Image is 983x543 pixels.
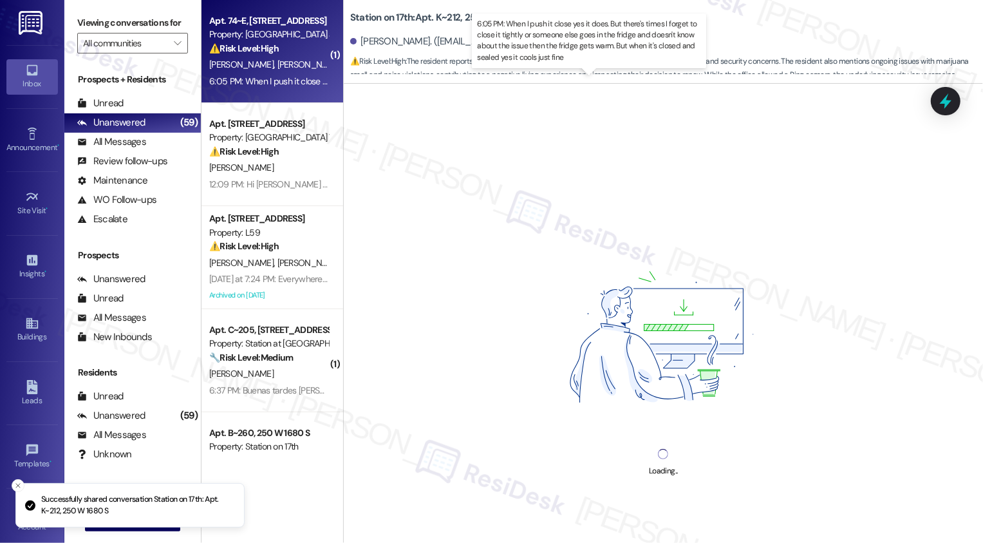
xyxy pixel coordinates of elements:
div: (59) [177,406,201,426]
div: Residents [64,366,201,379]
div: Apt. [STREET_ADDRESS] [209,117,328,131]
div: Prospects [64,249,201,262]
img: ResiDesk Logo [19,11,45,35]
span: [PERSON_NAME] [209,257,277,269]
a: Buildings [6,312,58,347]
span: • [44,267,46,276]
div: Unanswered [77,272,145,286]
span: • [50,457,51,466]
strong: ⚠️ Risk Level: High [350,56,406,66]
div: Unanswered [77,116,145,129]
div: [PERSON_NAME]. ([EMAIL_ADDRESS][DOMAIN_NAME]) [350,35,587,48]
span: • [57,141,59,150]
label: Viewing conversations for [77,13,188,33]
strong: 🔧 Risk Level: Medium [209,352,293,363]
div: Unread [77,97,124,110]
i:  [174,38,181,48]
p: Successfully shared conversation Station on 17th: Apt. K~212, 250 W 1680 S [41,494,234,517]
a: Leads [6,376,58,411]
input: All communities [83,33,167,53]
a: Templates • [6,439,58,474]
div: New Inbounds [77,330,152,344]
div: 6:37 PM: Buenas tardes [PERSON_NAME], deseo que me confírmeme si es necesario remover una jardine... [209,385,827,396]
div: Apt. 74~E, [STREET_ADDRESS] [209,14,328,28]
span: [PERSON_NAME] [277,59,341,70]
div: All Messages [77,428,146,442]
div: WO Follow-ups [77,193,156,207]
a: Inbox [6,59,58,94]
div: Property: Station on 17th [209,440,328,453]
span: • [46,204,48,213]
span: : The resident reports a prior unauthorized entry into their unit, which raises significant safet... [350,55,983,96]
div: Unread [77,390,124,403]
b: Station on 17th: Apt. K~212, 250 W 1680 S [350,11,524,24]
div: Apt. C~205, [STREET_ADDRESS] [209,323,328,337]
div: Property: Station at [GEOGRAPHIC_DATA][PERSON_NAME] [209,337,328,350]
span: [PERSON_NAME] [209,368,274,379]
a: Insights • [6,249,58,284]
div: Loading... [649,464,678,478]
button: Close toast [12,479,24,492]
div: Unknown [77,448,132,461]
div: Property: [GEOGRAPHIC_DATA] Townhomes [209,131,328,144]
div: Archived on [DATE] [208,287,330,303]
div: Escalate [77,213,127,226]
div: Property: [GEOGRAPHIC_DATA] at [GEOGRAPHIC_DATA] [209,28,328,41]
div: Unanswered [77,409,145,423]
strong: ⚠️ Risk Level: High [209,146,279,157]
div: All Messages [77,135,146,149]
div: Maintenance [77,174,148,187]
a: Account [6,502,58,537]
div: Property: L59 [209,226,328,240]
div: Unread [77,292,124,305]
span: [PERSON_NAME] [277,257,345,269]
p: 6:05 PM: When I push it close yes it does. But there's times I forget to close it tightly or some... [477,19,701,63]
div: (59) [177,113,201,133]
strong: ⚠️ Risk Level: High [209,240,279,252]
a: Site Visit • [6,186,58,221]
span: [PERSON_NAME] [209,162,274,173]
div: Review follow-ups [77,155,167,168]
div: Apt. [STREET_ADDRESS] [209,212,328,225]
div: Apt. B~260, 250 W 1680 S [209,426,328,440]
span: [PERSON_NAME] [209,59,277,70]
strong: ⚠️ Risk Level: High [209,43,279,54]
div: Prospects + Residents [64,73,201,86]
div: All Messages [77,311,146,325]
